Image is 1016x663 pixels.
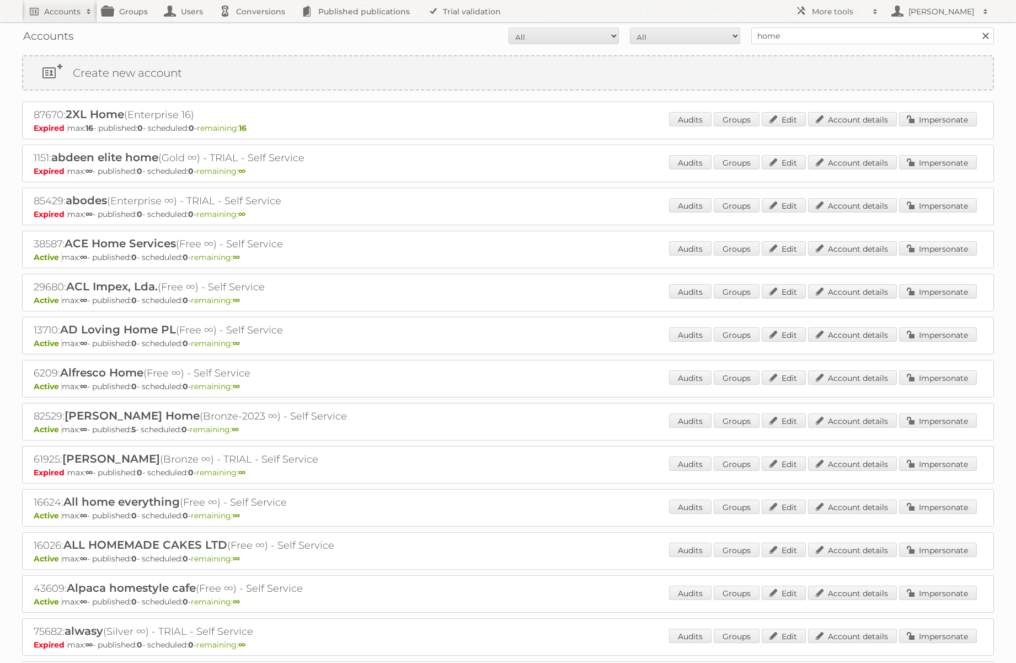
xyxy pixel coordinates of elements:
[714,327,760,342] a: Groups
[34,381,982,391] p: max: - published: - scheduled: -
[34,295,62,305] span: Active
[714,629,760,643] a: Groups
[808,543,897,557] a: Account details
[669,370,712,385] a: Audits
[669,198,712,213] a: Audits
[233,554,240,564] strong: ∞
[196,209,245,219] span: remaining:
[65,624,103,638] span: alwasy
[80,597,87,607] strong: ∞
[233,252,240,262] strong: ∞
[714,543,760,557] a: Groups
[762,370,806,385] a: Edit
[34,194,420,208] h2: 85429: (Enterprise ∞) - TRIAL - Self Service
[233,295,240,305] strong: ∞
[51,151,158,164] span: abdeen elite home
[812,6,867,17] h2: More tools
[34,166,982,176] p: max: - published: - scheduled: -
[34,511,982,521] p: max: - published: - scheduled: -
[188,209,194,219] strong: 0
[34,511,62,521] span: Active
[191,511,240,521] span: remaining:
[714,155,760,169] a: Groups
[714,241,760,256] a: Groups
[669,586,712,600] a: Audits
[899,457,977,471] a: Impersonate
[238,166,245,176] strong: ∞
[63,538,227,551] span: ALL HOMEMADE CAKES LTD
[808,198,897,213] a: Account details
[34,323,420,337] h2: 13710: (Free ∞) - Self Service
[80,554,87,564] strong: ∞
[714,457,760,471] a: Groups
[233,338,240,348] strong: ∞
[188,640,194,650] strong: 0
[669,284,712,299] a: Audits
[34,640,67,650] span: Expired
[669,629,712,643] a: Audits
[34,252,982,262] p: max: - published: - scheduled: -
[85,123,93,133] strong: 16
[34,295,982,305] p: max: - published: - scheduled: -
[34,338,982,348] p: max: - published: - scheduled: -
[34,108,420,122] h2: 87670: (Enterprise 16)
[191,381,240,391] span: remaining:
[34,425,982,434] p: max: - published: - scheduled: -
[669,413,712,428] a: Audits
[34,452,420,466] h2: 61925: (Bronze ∞) - TRIAL - Self Service
[233,511,240,521] strong: ∞
[899,543,977,557] a: Impersonate
[85,640,93,650] strong: ∞
[808,112,897,126] a: Account details
[714,413,760,428] a: Groups
[808,413,897,428] a: Account details
[183,338,188,348] strong: 0
[762,629,806,643] a: Edit
[183,252,188,262] strong: 0
[188,468,194,478] strong: 0
[80,338,87,348] strong: ∞
[238,640,245,650] strong: ∞
[808,500,897,514] a: Account details
[66,194,107,207] span: abodes
[714,586,760,600] a: Groups
[80,252,87,262] strong: ∞
[808,629,897,643] a: Account details
[669,457,712,471] a: Audits
[67,581,196,595] span: Alpaca homestyle cafe
[183,381,188,391] strong: 0
[714,284,760,299] a: Groups
[233,381,240,391] strong: ∞
[80,295,87,305] strong: ∞
[188,166,194,176] strong: 0
[714,370,760,385] a: Groups
[183,511,188,521] strong: 0
[131,511,137,521] strong: 0
[669,112,712,126] a: Audits
[899,370,977,385] a: Impersonate
[34,538,420,553] h2: 16026: (Free ∞) - Self Service
[137,468,142,478] strong: 0
[899,112,977,126] a: Impersonate
[196,166,245,176] span: remaining:
[714,500,760,514] a: Groups
[131,597,137,607] strong: 0
[196,468,245,478] span: remaining:
[60,323,176,336] span: AD Loving Home PL
[181,425,187,434] strong: 0
[762,284,806,299] a: Edit
[34,597,62,607] span: Active
[762,500,806,514] a: Edit
[65,237,176,250] span: ACE Home Services
[23,56,993,89] a: Create new account
[238,468,245,478] strong: ∞
[65,409,200,422] span: [PERSON_NAME] Home
[762,457,806,471] a: Edit
[669,155,712,169] a: Audits
[899,500,977,514] a: Impersonate
[183,554,188,564] strong: 0
[34,597,982,607] p: max: - published: - scheduled: -
[85,166,93,176] strong: ∞
[808,327,897,342] a: Account details
[137,123,143,133] strong: 0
